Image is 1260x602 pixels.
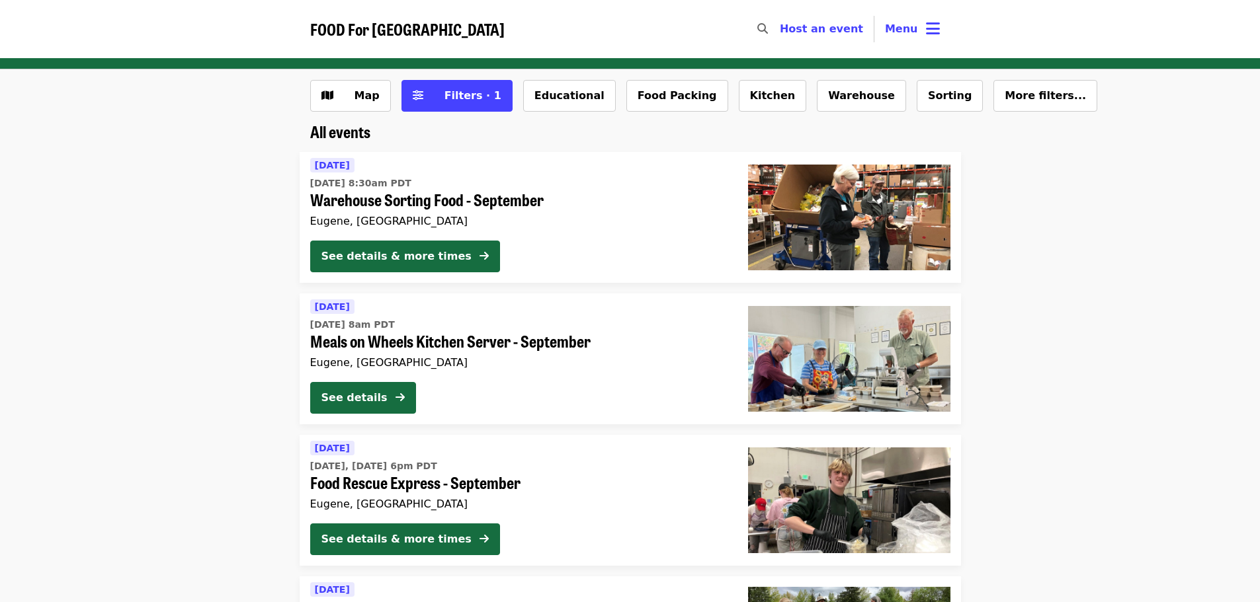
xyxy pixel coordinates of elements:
[310,459,437,473] time: [DATE], [DATE] 6pm PDT
[757,22,768,35] i: search icon
[523,80,616,112] button: Educational
[480,250,489,262] i: arrow-right icon
[817,80,906,112] button: Warehouse
[310,120,370,143] span: All events
[748,165,950,270] img: Warehouse Sorting Food - September organized by FOOD For Lane County
[300,435,961,566] a: See details for "Food Rescue Express - September"
[748,447,950,553] img: Food Rescue Express - September organized by FOOD For Lane County
[310,382,416,414] button: See details
[310,318,395,332] time: [DATE] 8am PDT
[310,498,727,510] div: Eugene, [GEOGRAPHIC_DATA]
[310,473,727,492] span: Food Rescue Express - September
[310,215,727,227] div: Eugene, [GEOGRAPHIC_DATA]
[315,584,350,595] span: [DATE]
[413,89,423,102] i: sliders-h icon
[626,80,728,112] button: Food Packing
[310,80,391,112] button: Show map view
[310,17,505,40] span: FOOD For [GEOGRAPHIC_DATA]
[780,22,863,35] a: Host an event
[321,531,472,547] div: See details & more times
[748,306,950,412] img: Meals on Wheels Kitchen Server - September organized by FOOD For Lane County
[315,301,350,312] span: [DATE]
[310,241,500,272] button: See details & more times
[310,20,505,39] a: FOOD For [GEOGRAPHIC_DATA]
[885,22,918,35] span: Menu
[315,443,350,453] span: [DATE]
[739,80,807,112] button: Kitchen
[874,13,950,45] button: Toggle account menu
[310,356,727,369] div: Eugene, [GEOGRAPHIC_DATA]
[300,293,961,424] a: See details for "Meals on Wheels Kitchen Server - September"
[444,89,501,102] span: Filters · 1
[355,89,380,102] span: Map
[926,19,940,38] i: bars icon
[993,80,1097,112] button: More filters...
[321,390,388,406] div: See details
[310,332,727,351] span: Meals on Wheels Kitchen Server - September
[396,391,405,404] i: arrow-right icon
[300,152,961,283] a: See details for "Warehouse Sorting Food - September"
[401,80,513,112] button: Filters (1 selected)
[917,80,983,112] button: Sorting
[1005,89,1086,102] span: More filters...
[310,176,411,190] time: [DATE] 8:30am PDT
[310,190,727,209] span: Warehouse Sorting Food - September
[776,13,786,45] input: Search
[315,160,350,170] span: [DATE]
[310,523,500,555] button: See details & more times
[321,248,472,264] div: See details & more times
[321,89,333,102] i: map icon
[480,533,489,545] i: arrow-right icon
